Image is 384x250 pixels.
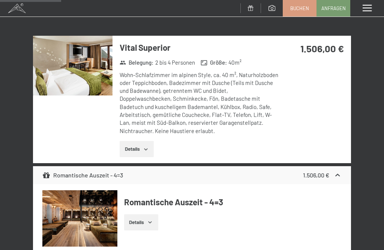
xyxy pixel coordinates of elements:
[33,166,351,184] div: Romantische Auszeit - 4=31.506,00 €
[300,42,344,54] strong: 1.506,00 €
[33,36,112,95] img: mss_renderimg.php
[42,171,123,180] div: Romantische Auszeit - 4=3
[321,5,346,12] span: Anfragen
[303,171,329,179] strong: 1.506,00 €
[155,59,195,67] span: 2 bis 4 Personen
[228,59,241,67] span: 40 m²
[124,196,342,208] h4: Romantische Auszeit - 4=3
[120,71,279,135] div: Wohn-Schlafzimmer im alpinen Style, ca. 40 m², Naturholzboden oder Teppichboden, Badezimmer mit D...
[290,5,309,12] span: Buchen
[283,0,316,16] a: Buchen
[120,42,279,53] h3: Vital Superior
[201,59,227,67] strong: Größe :
[317,0,350,16] a: Anfragen
[120,141,154,158] button: Details
[42,190,117,246] img: mss_renderimg.php
[124,214,158,231] button: Details
[120,59,154,67] strong: Belegung :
